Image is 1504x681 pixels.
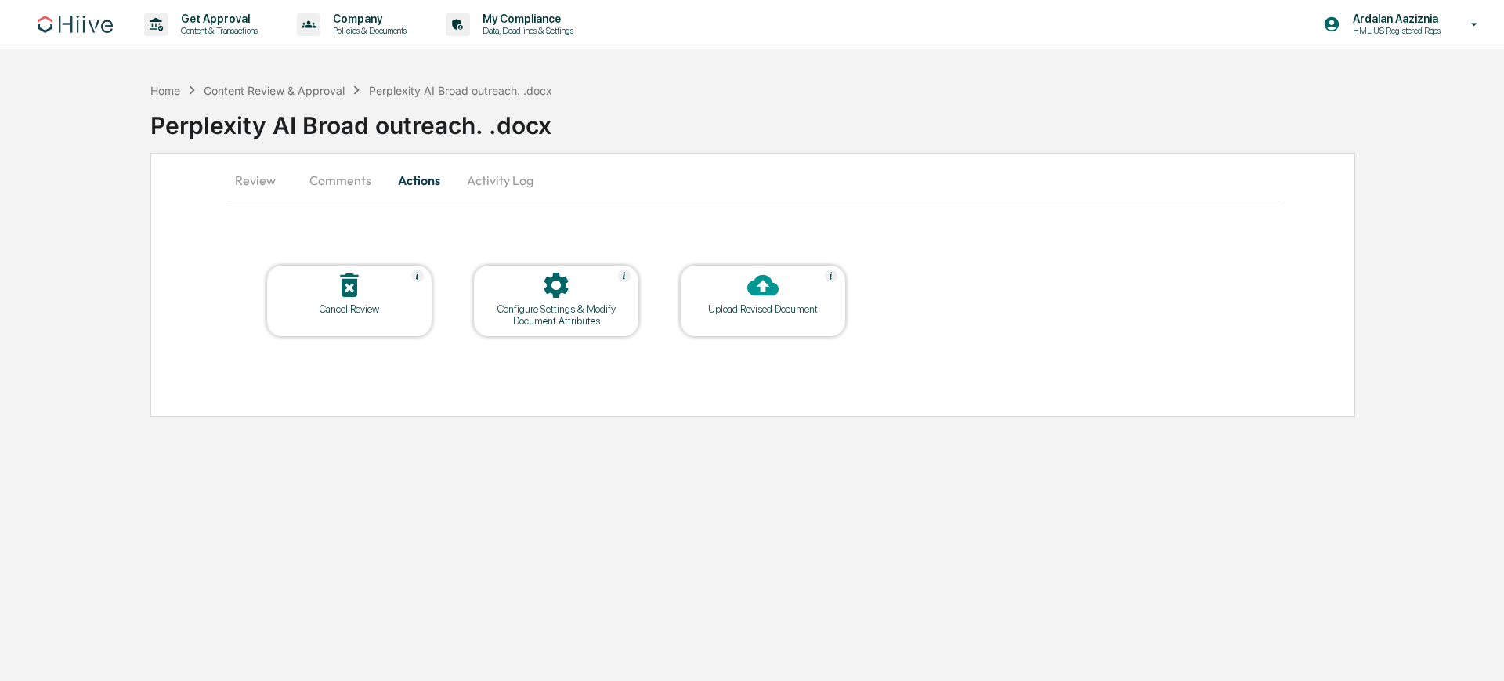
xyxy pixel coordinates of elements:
[470,25,581,36] p: Data, Deadlines & Settings
[486,303,627,327] div: Configure Settings & Modify Document Attributes
[384,161,454,199] button: Actions
[454,161,546,199] button: Activity Log
[38,16,113,33] img: logo
[1340,13,1448,25] p: Ardalan Aaziznia
[168,25,266,36] p: Content & Transactions
[150,99,1504,139] div: Perplexity AI Broad outreach. .docx
[1340,25,1448,36] p: HML US Registered Reps
[320,25,414,36] p: Policies & Documents
[226,161,297,199] button: Review
[692,303,833,315] div: Upload Revised Document
[204,84,345,97] div: Content Review & Approval
[226,161,1279,199] div: secondary tabs example
[825,270,837,282] img: Help
[1454,629,1496,672] iframe: Open customer support
[320,13,414,25] p: Company
[150,84,180,97] div: Home
[411,270,424,282] img: Help
[470,13,581,25] p: My Compliance
[297,161,384,199] button: Comments
[279,303,420,315] div: Cancel Review
[168,13,266,25] p: Get Approval
[618,270,631,282] img: Help
[369,84,552,97] div: Perplexity AI Broad outreach. .docx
